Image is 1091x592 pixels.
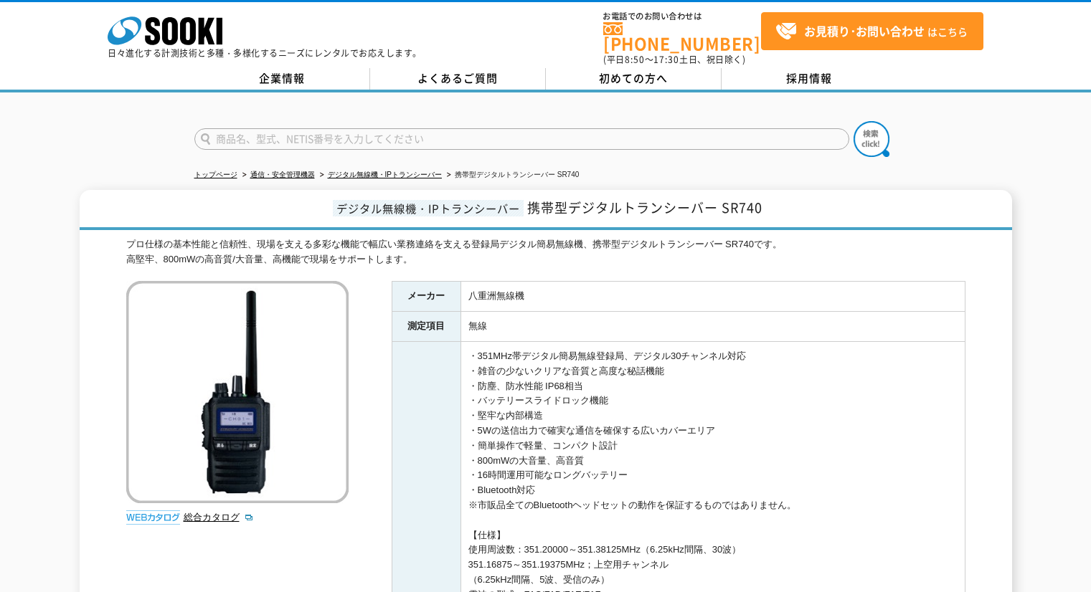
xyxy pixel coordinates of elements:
span: 8:50 [625,53,645,66]
img: btn_search.png [854,121,889,157]
li: 携帯型デジタルトランシーバー SR740 [444,168,579,183]
a: 採用情報 [722,68,897,90]
span: お電話でのお問い合わせは [603,12,761,21]
span: デジタル無線機・IPトランシーバー [333,200,524,216]
span: 携帯型デジタルトランシーバー SR740 [527,198,762,217]
a: 総合カタログ [184,512,254,522]
a: 企業情報 [194,68,370,90]
span: 17:30 [653,53,679,66]
strong: お見積り･お問い合わせ [804,22,925,39]
span: (平日 ～ 土日、祝日除く) [603,53,745,66]
th: 測定項目 [392,312,461,342]
a: 通信・安全管理機器 [250,171,315,178]
a: よくあるご質問 [370,68,546,90]
p: 日々進化する計測技術と多種・多様化するニーズにレンタルでお応えします。 [108,49,422,57]
span: はこちら [775,21,968,42]
div: プロ仕様の基本性能と信頼性、現場を支える多彩な機能で幅広い業務連絡を支える登録局デジタル簡易無線機、携帯型デジタルトランシーバー SR740です。 高堅牢、800mWの高音質/大音量、高機能で現... [126,237,965,267]
a: [PHONE_NUMBER] [603,22,761,52]
a: お見積り･お問い合わせはこちら [761,12,983,50]
input: 商品名、型式、NETIS番号を入力してください [194,128,849,150]
span: 初めての方へ [599,70,668,86]
img: 携帯型デジタルトランシーバー SR740 [126,281,349,503]
a: トップページ [194,171,237,178]
img: webカタログ [126,510,180,525]
th: メーカー [392,282,461,312]
a: デジタル無線機・IPトランシーバー [328,171,442,178]
td: 無線 [461,312,965,342]
a: 初めての方へ [546,68,722,90]
td: 八重洲無線機 [461,282,965,312]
